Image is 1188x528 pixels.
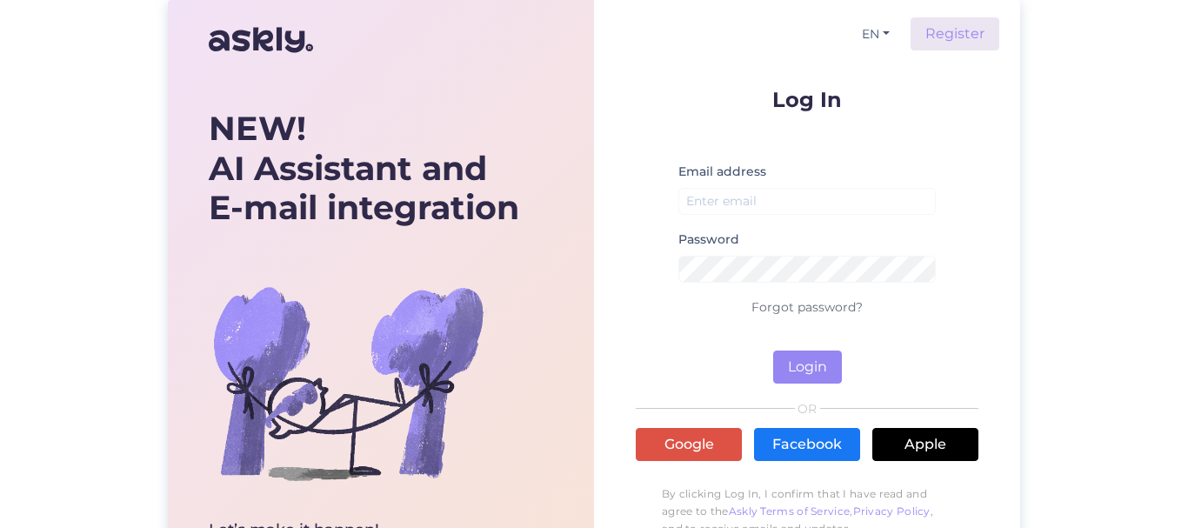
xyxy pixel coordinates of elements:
input: Enter email [678,188,936,215]
a: Forgot password? [751,299,863,315]
label: Email address [678,163,766,181]
a: Facebook [754,428,860,461]
button: EN [855,22,897,47]
button: Login [773,351,842,384]
a: Register [911,17,999,50]
a: Askly Terms of Service [729,505,851,518]
span: OR [795,403,820,415]
p: Log In [636,89,978,110]
img: bg-askly [209,244,487,522]
a: Apple [872,428,978,461]
label: Password [678,231,739,249]
b: NEW! [209,108,306,149]
img: Askly [209,19,313,61]
a: Google [636,428,742,461]
a: Privacy Policy [853,505,931,518]
div: AI Assistant and E-mail integration [209,109,519,228]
